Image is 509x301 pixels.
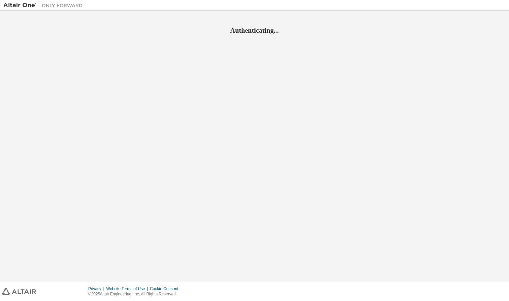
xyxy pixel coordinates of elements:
[88,291,182,297] p: © 2025 Altair Engineering, Inc. All Rights Reserved.
[106,286,150,291] div: Website Terms of Use
[88,286,106,291] div: Privacy
[3,2,86,9] img: Altair One
[3,26,506,35] h2: Authenticating...
[2,288,36,295] img: altair_logo.svg
[150,286,182,291] div: Cookie Consent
